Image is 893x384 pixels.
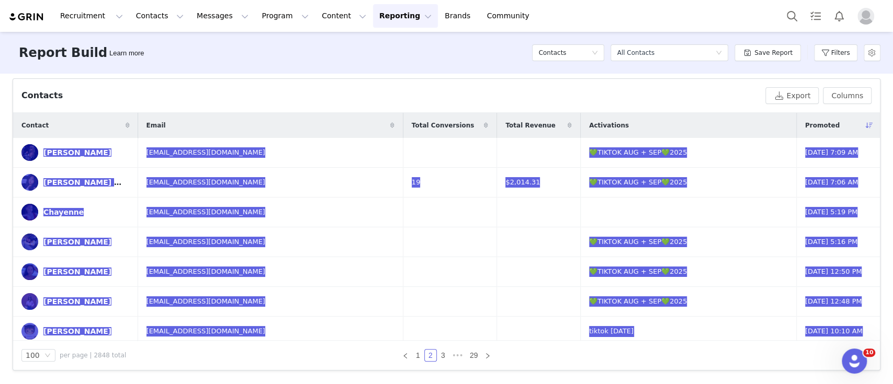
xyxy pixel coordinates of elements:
[130,4,190,28] button: Contacts
[412,350,424,361] a: 1
[589,121,629,130] span: Activations
[467,350,481,361] a: 29
[21,204,38,220] img: 81951ec0-92c5-4ec4-bb9a-6de0af96aea8.jpg
[805,266,862,277] span: [DATE] 12:50 PM
[21,234,130,250] a: [PERSON_NAME]
[449,349,466,362] span: •••
[43,297,111,306] div: [PERSON_NAME]
[146,121,166,130] span: Email
[805,296,862,307] span: [DATE] 12:48 PM
[466,349,482,362] li: 29
[805,207,857,217] span: [DATE] 5:19 PM
[505,121,556,130] span: Total Revenue
[424,349,437,362] li: 2
[146,296,265,307] span: [EMAIL_ADDRESS][DOMAIN_NAME]
[589,237,788,247] div: 💚TIKTOK AUG + SEP💚2025
[805,121,840,130] span: Promoted
[21,293,38,310] img: e83f8198-c3c7-478c-9092-8426fe17ce4a.jpg
[592,50,598,57] i: icon: down
[437,350,449,361] a: 3
[857,8,874,25] img: placeholder-profile.jpg
[412,349,424,362] li: 1
[481,4,540,28] a: Community
[13,78,880,370] article: Contacts
[60,351,126,360] span: per page | 2848 total
[412,121,474,130] span: Total Conversions
[765,87,819,104] button: Export
[805,237,857,247] span: [DATE] 5:16 PM
[399,349,412,362] li: Previous Page
[484,353,491,359] i: icon: right
[146,207,265,217] span: [EMAIL_ADDRESS][DOMAIN_NAME]
[481,349,494,362] li: Next Page
[21,263,38,280] img: 200cb221-216f-4fb8-81fc-c590d3ec789e.jpg
[805,147,858,158] span: [DATE] 7:09 AM
[538,45,566,61] h5: Contacts
[716,50,722,57] i: icon: down
[107,48,146,59] div: Tooltip anchor
[437,349,449,362] li: 3
[21,144,38,161] img: 4011c6fd-35d5-4832-9b02-416710a90cee.jpg
[373,4,438,28] button: Reporting
[402,353,409,359] i: icon: left
[21,323,130,340] a: [PERSON_NAME]
[842,348,867,374] iframe: Intercom live chat
[734,44,801,61] button: Save Report
[589,296,788,307] div: 💚TIKTOK AUG + SEP💚2025
[804,4,827,28] a: Tasks
[781,4,804,28] button: Search
[805,326,863,336] span: [DATE] 10:10 AM
[851,8,885,25] button: Profile
[190,4,255,28] button: Messages
[43,238,111,246] div: [PERSON_NAME]
[43,208,84,216] div: Chayenne
[146,177,265,188] span: [EMAIL_ADDRESS][DOMAIN_NAME]
[21,263,130,280] a: [PERSON_NAME]
[21,293,130,310] a: [PERSON_NAME]
[589,147,788,158] div: 💚TIKTOK AUG + SEP💚2025
[21,174,38,191] img: 6e5deecb-b404-49a5-a170-31cc214e1a66.jpg
[21,144,130,161] a: [PERSON_NAME]
[438,4,480,28] a: Brands
[412,177,421,188] span: 19
[589,326,788,336] div: tiktok july 2025
[43,148,111,157] div: [PERSON_NAME]
[146,326,265,336] span: [EMAIL_ADDRESS][DOMAIN_NAME]
[828,4,851,28] button: Notifications
[54,4,129,28] button: Recruitment
[43,178,122,187] div: [PERSON_NAME] [PERSON_NAME]
[315,4,372,28] button: Content
[21,234,38,250] img: bacb49a5-f004-4f77-bb24-2a3eb5ef370b.jpg
[449,349,466,362] li: Next 3 Pages
[589,266,788,277] div: 💚TIKTOK AUG + SEP💚2025
[21,174,130,191] a: [PERSON_NAME] [PERSON_NAME]
[823,87,872,104] button: Columns
[43,327,111,335] div: [PERSON_NAME]
[21,323,38,340] img: 388569a4-e446-4ae2-8cf5-cf6f293be3dc.jpg
[589,177,788,188] div: 💚TIKTOK AUG + SEP💚2025
[146,266,265,277] span: [EMAIL_ADDRESS][DOMAIN_NAME]
[805,177,858,188] span: [DATE] 7:06 AM
[146,237,265,247] span: [EMAIL_ADDRESS][DOMAIN_NAME]
[146,147,265,158] span: [EMAIL_ADDRESS][DOMAIN_NAME]
[425,350,436,361] a: 2
[8,12,45,22] img: grin logo
[26,350,40,361] div: 100
[21,89,63,102] div: Contacts
[21,121,49,130] span: Contact
[44,352,51,359] i: icon: down
[255,4,315,28] button: Program
[21,204,130,220] a: Chayenne
[43,267,111,276] div: [PERSON_NAME]
[617,45,654,61] div: All Contacts
[863,348,875,357] span: 10
[814,44,857,61] button: Filters
[19,43,122,62] h3: Report Builder
[505,177,540,188] span: $2,014.31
